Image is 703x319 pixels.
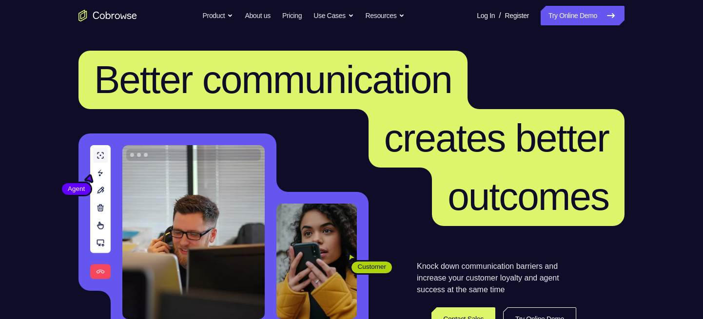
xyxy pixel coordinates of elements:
a: Log In [477,6,495,25]
a: Go to the home page [78,10,137,21]
a: Try Online Demo [541,6,625,25]
span: creates better [384,116,609,160]
p: Knock down communication barriers and increase your customer loyalty and agent success at the sam... [417,261,576,296]
button: Resources [366,6,405,25]
a: About us [245,6,270,25]
img: A customer holding their phone [276,204,357,319]
span: outcomes [448,175,609,218]
img: A customer support agent talking on the phone [122,145,265,319]
button: Product [203,6,234,25]
span: Better communication [94,58,452,101]
a: Register [505,6,529,25]
span: / [499,10,501,21]
button: Use Cases [313,6,353,25]
a: Pricing [282,6,302,25]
